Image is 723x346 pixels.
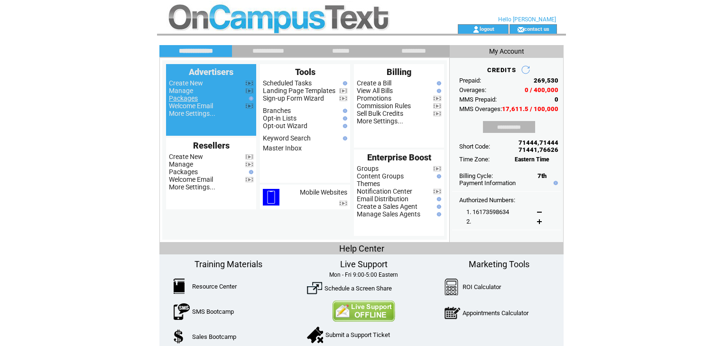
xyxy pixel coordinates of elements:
a: Packages [169,168,198,176]
span: 0 [555,96,558,103]
img: SalesBootcamp.png [174,329,185,344]
img: ScreenShare.png [307,281,322,296]
span: Live Support [340,259,388,269]
span: Tools [295,67,315,77]
span: Hello [PERSON_NAME] [498,16,556,23]
img: help.gif [435,81,441,85]
a: Groups [357,165,379,172]
span: 7th [538,172,547,179]
a: Packages [169,94,198,102]
a: Appointments Calculator [463,309,528,317]
a: contact us [524,26,549,32]
a: More Settings... [169,183,215,191]
a: logout [480,26,494,32]
span: 269,530 [534,77,558,84]
a: Mobile Websites [300,188,347,196]
span: 1. 16173598634 [466,208,509,215]
img: video.png [245,81,253,86]
span: Help Center [339,243,384,253]
a: Sign-up Form Wizard [263,94,324,102]
span: MMS Prepaid: [459,96,497,103]
span: Advertisers [189,67,233,77]
a: Opt-in Lists [263,114,297,122]
img: video.png [245,162,253,167]
img: video.png [433,189,441,194]
a: Payment Information [459,179,516,187]
a: More Settings... [357,117,403,125]
img: help.gif [435,205,441,209]
a: Landing Page Templates [263,87,335,94]
a: Notification Center [357,187,412,195]
a: Sell Bulk Credits [357,110,403,117]
span: 0 / 400,000 [525,86,558,94]
a: Branches [263,107,291,114]
span: Overages: [459,86,486,94]
a: Create New [169,153,203,160]
span: 17,611.5 / 100,000 [502,105,558,112]
a: Content Groups [357,172,404,180]
a: Create New [169,79,203,87]
img: AppointmentCalc.png [445,305,460,321]
img: help.gif [435,212,441,216]
a: Manage [169,87,193,94]
a: Opt-out Wizard [263,122,307,130]
a: Promotions [357,94,391,102]
img: help.gif [247,170,253,174]
img: Calculator.png [445,279,459,295]
img: video.png [433,166,441,171]
img: video.png [339,96,347,101]
span: Resellers [193,140,230,150]
span: Billing Cycle: [459,172,493,179]
a: Manage [169,160,193,168]
a: Email Distribution [357,195,408,203]
img: video.png [433,111,441,116]
img: account_icon.gif [473,26,480,33]
span: Prepaid: [459,77,481,84]
img: help.gif [435,197,441,201]
a: Themes [357,180,380,187]
span: Marketing Tools [469,259,529,269]
span: My Account [489,47,524,55]
span: Training Materials [195,259,262,269]
a: Welcome Email [169,176,213,183]
a: Schedule a Screen Share [324,285,392,292]
img: help.gif [551,181,558,185]
img: video.png [245,88,253,94]
span: Enterprise Boost [367,152,431,162]
span: Billing [387,67,411,77]
span: MMS Overages: [459,105,502,112]
span: Mon - Fri 9:00-5:00 Eastern [329,271,398,278]
img: help.gif [341,109,347,113]
a: ROI Calculator [463,283,501,290]
a: Resource Center [192,283,237,290]
a: Sales Bootcamp [192,333,236,340]
a: Master Inbox [263,144,302,152]
img: ResourceCenter.png [174,279,185,294]
img: help.gif [435,174,441,178]
a: Commission Rules [357,102,411,110]
img: video.png [339,201,347,206]
img: help.gif [435,89,441,93]
a: Create a Bill [357,79,391,87]
span: Eastern Time [515,156,549,163]
img: video.png [433,96,441,101]
img: help.gif [341,136,347,140]
img: video.png [339,88,347,94]
img: Contact Us [332,300,395,322]
span: Short Code: [459,143,490,150]
img: help.gif [341,81,347,85]
a: View All Bills [357,87,393,94]
a: Welcome Email [169,102,213,110]
a: SMS Bootcamp [192,308,234,315]
a: Create a Sales Agent [357,203,417,210]
img: contact_us_icon.gif [517,26,524,33]
a: Keyword Search [263,134,311,142]
img: help.gif [341,116,347,121]
img: SupportTicket.png [307,327,323,343]
img: video.png [245,177,253,182]
img: help.gif [341,124,347,128]
a: Scheduled Tasks [263,79,312,87]
img: mobile-websites.png [263,189,279,206]
a: Submit a Support Ticket [325,331,390,338]
span: 71444,71444 71441,76626 [519,139,558,153]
